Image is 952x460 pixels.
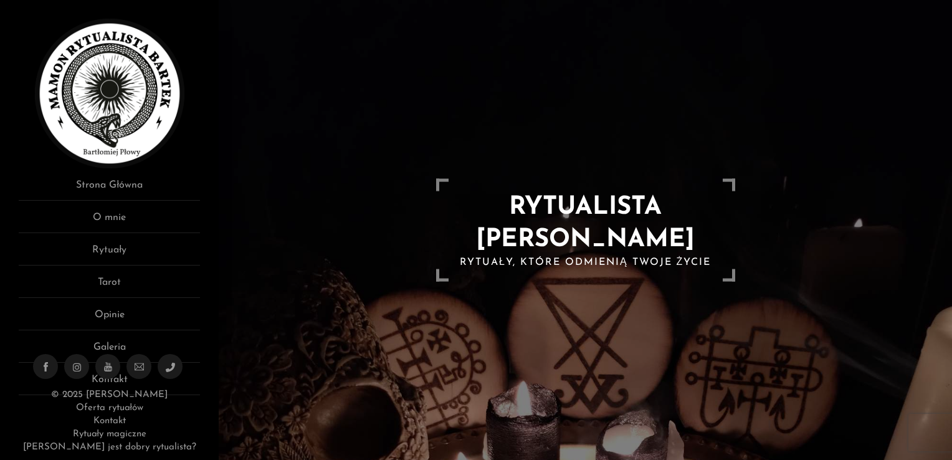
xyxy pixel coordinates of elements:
[19,275,200,298] a: Tarot
[19,178,200,201] a: Strona Główna
[73,429,146,439] a: Rytuały magiczne
[35,19,184,168] img: Rytualista Bartek
[19,242,200,266] a: Rytuały
[19,340,200,363] a: Galeria
[19,307,200,330] a: Opinie
[93,416,126,426] a: Kontakt
[449,256,723,269] h2: Rytuały, które odmienią Twoje życie
[76,403,143,413] a: Oferta rytuałów
[19,210,200,233] a: O mnie
[23,443,196,452] a: [PERSON_NAME] jest dobry rytualista?
[449,191,723,256] h1: RYTUALISTA [PERSON_NAME]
